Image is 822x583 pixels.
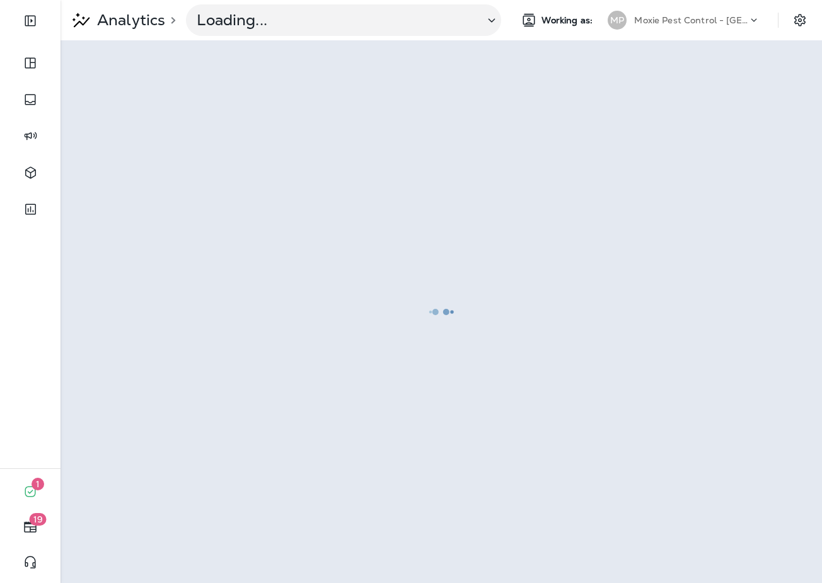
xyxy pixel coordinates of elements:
[32,478,44,490] span: 1
[541,15,595,26] span: Working as:
[608,11,627,30] div: MP
[13,479,48,504] button: 1
[197,11,474,30] p: Loading...
[30,513,47,526] span: 19
[165,15,176,25] p: >
[789,9,811,32] button: Settings
[13,514,48,540] button: 19
[13,8,48,33] button: Expand Sidebar
[634,15,748,25] p: Moxie Pest Control - [GEOGRAPHIC_DATA]
[92,11,165,30] p: Analytics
